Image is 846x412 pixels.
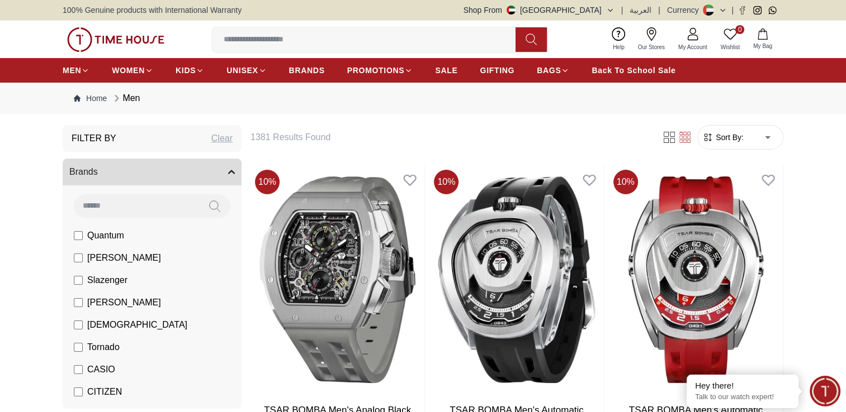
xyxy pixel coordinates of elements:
[74,387,83,396] input: CITIZEN
[347,60,413,80] a: PROMOTIONS
[480,65,514,76] span: GIFTING
[810,376,840,406] div: Chat Widget
[613,170,638,194] span: 10 %
[716,43,744,51] span: Wishlist
[87,341,120,354] span: Tornado
[63,159,242,185] button: Brands
[176,60,204,80] a: KIDS
[176,65,196,76] span: KIDS
[74,298,83,307] input: [PERSON_NAME]
[87,363,115,376] span: CASIO
[67,27,164,52] img: ...
[74,93,107,104] a: Home
[695,380,790,391] div: Hey there!
[251,131,648,144] h6: 1381 Results Found
[537,65,561,76] span: BAGS
[74,276,83,285] input: Slazenger
[464,4,615,16] button: Shop From[GEOGRAPHIC_DATA]
[537,60,569,80] a: BAGS
[667,4,703,16] div: Currency
[634,43,669,51] span: Our Stores
[74,253,83,262] input: [PERSON_NAME]
[592,65,675,76] span: Back To School Sale
[735,25,744,34] span: 0
[674,43,712,51] span: My Account
[606,25,631,54] a: Help
[111,92,140,105] div: Men
[289,65,325,76] span: BRANDS
[251,165,424,394] img: TSAR BOMBA Men's Analog Black Dial Watch - TB8214 C-Grey
[695,392,790,402] p: Talk to our watch expert!
[434,170,459,194] span: 10 %
[621,4,623,16] span: |
[74,365,83,374] input: CASIO
[480,60,514,80] a: GIFTING
[435,65,457,76] span: SALE
[87,296,161,309] span: [PERSON_NAME]
[429,165,603,394] img: TSAR BOMBA Men's Automatic Black Dial Watch - TB8213A-06 SET
[289,60,325,80] a: BRANDS
[63,83,783,114] nav: Breadcrumb
[713,132,744,143] span: Sort By:
[87,274,127,287] span: Slazenger
[731,4,734,16] span: |
[435,60,457,80] a: SALE
[112,60,153,80] a: WOMEN
[702,132,744,143] button: Sort By:
[255,170,280,194] span: 10 %
[226,60,266,80] a: UNISEX
[658,4,660,16] span: |
[347,65,405,76] span: PROMOTIONS
[768,6,777,15] a: Whatsapp
[74,231,83,240] input: Quantum
[608,43,629,51] span: Help
[714,25,746,54] a: 0Wishlist
[507,6,516,15] img: United Arab Emirates
[631,25,672,54] a: Our Stores
[609,165,783,394] img: TSAR BOMBA Men's Automatic Red Dial Watch - TB8213A-04 SET
[74,320,83,329] input: [DEMOGRAPHIC_DATA]
[74,343,83,352] input: Tornado
[738,6,746,15] a: Facebook
[746,26,779,52] button: My Bag
[63,4,242,16] span: 100% Genuine products with International Warranty
[87,318,187,332] span: [DEMOGRAPHIC_DATA]
[72,132,116,145] h3: Filter By
[63,60,89,80] a: MEN
[749,42,777,50] span: My Bag
[87,229,124,242] span: Quantum
[69,165,98,179] span: Brands
[211,132,233,145] div: Clear
[226,65,258,76] span: UNISEX
[112,65,145,76] span: WOMEN
[63,65,81,76] span: MEN
[592,60,675,80] a: Back To School Sale
[87,251,161,265] span: [PERSON_NAME]
[753,6,762,15] a: Instagram
[630,4,651,16] button: العربية
[87,385,122,399] span: CITIZEN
